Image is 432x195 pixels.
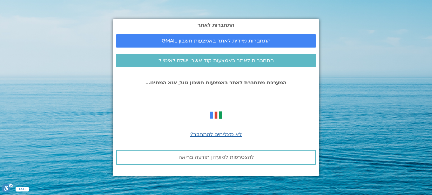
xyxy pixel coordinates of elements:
span: התחברות מיידית לאתר באמצעות חשבון GMAIL [162,38,271,44]
a: להצטרפות למועדון תודעה בריאה [116,150,316,165]
h2: התחברות לאתר [116,22,316,28]
span: התחברות לאתר באמצעות קוד אשר יישלח לאימייל [159,58,274,63]
span: להצטרפות למועדון תודעה בריאה [179,154,254,160]
p: המערכת מתחברת לאתר באמצעות חשבון גוגל, אנא המתינו... [116,80,316,86]
a: לא מצליחים להתחבר? [190,131,242,138]
a: התחברות לאתר באמצעות קוד אשר יישלח לאימייל [116,54,316,67]
a: התחברות מיידית לאתר באמצעות חשבון GMAIL [116,34,316,48]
